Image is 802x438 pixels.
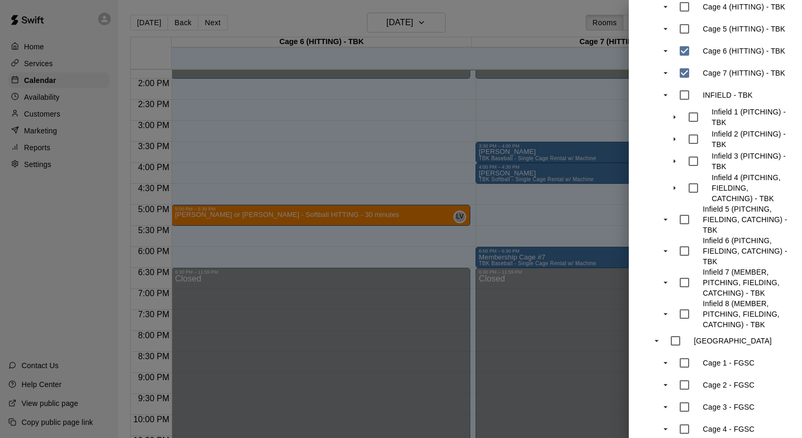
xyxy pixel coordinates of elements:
p: Cage 4 - FGSC [703,424,754,434]
p: Cage 3 - FGSC [703,402,754,412]
p: Cage 6 (HITTING) - TBK [703,46,785,56]
p: Infield 7 (MEMBER, PITCHING, FIELDING, CATCHING) - TBK [703,267,787,298]
p: Infield 5 (PITCHING, FIELDING, CATCHING) - TBK [703,204,787,235]
p: Infield 6 (PITCHING, FIELDING, CATCHING) - TBK [703,235,787,267]
p: Infield 1 (PITCHING) - TBK [712,107,787,128]
p: Cage 7 (HITTING) - TBK [703,68,785,78]
p: Cage 4 (HITTING) - TBK [703,2,785,12]
p: [GEOGRAPHIC_DATA] [694,336,772,346]
p: Cage 1 - FGSC [703,358,754,368]
p: Infield 8 (MEMBER, PITCHING, FIELDING, CATCHING) - TBK [703,298,787,330]
p: Infield 3 (PITCHING) - TBK [712,151,787,172]
p: Infield 2 (PITCHING) - TBK [712,129,787,150]
p: Cage 2 - FGSC [703,380,754,390]
p: INFIELD - TBK [703,90,753,100]
p: Cage 5 (HITTING) - TBK [703,24,785,34]
p: Infield 4 (PITCHING, FIELDING, CATCHING) - TBK [712,172,787,204]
